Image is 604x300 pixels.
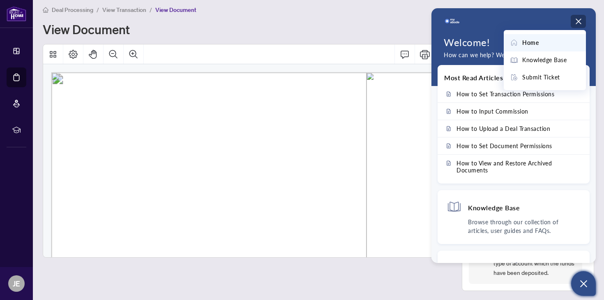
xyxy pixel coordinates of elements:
[456,142,552,149] span: How to Set Document Permissions
[43,23,130,36] h1: View Document
[438,155,590,179] a: How to View and Restore Archived Documents
[573,17,583,26] div: Modules Menu
[97,5,99,14] li: /
[438,103,590,120] a: How to Input Commission
[43,7,48,13] span: home
[13,278,20,289] span: JE
[444,13,460,30] span: Company logo
[7,6,26,21] img: logo
[522,56,567,65] span: Knowledge Base
[102,6,146,14] span: View Transaction
[456,125,550,132] span: How to Upload a Deal Transaction
[52,6,93,14] span: Deal Processing
[438,120,590,137] a: How to Upload a Deal Transaction
[438,137,590,154] a: How to Set Document Permissions
[155,6,196,14] span: View Document
[444,36,583,48] h1: Welcome!
[444,51,583,60] p: How can we help? We are here to support you.
[456,91,554,98] span: How to Set Transaction Permissions
[444,13,460,30] img: logo
[456,108,528,115] span: How to Input Commission
[468,218,581,235] p: Browse through our collection of articles, user guides and FAQs.
[468,203,520,212] h4: Knowledge Base
[438,86,590,102] a: How to Set Transaction Permissions
[438,190,590,244] div: Knowledge BaseBrowse through our collection of articles, user guides and FAQs.
[150,5,152,14] li: /
[522,73,560,82] span: Submit Ticket
[456,160,581,174] span: How to View and Restore Archived Documents
[522,38,539,47] span: Home
[571,271,596,296] button: Open asap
